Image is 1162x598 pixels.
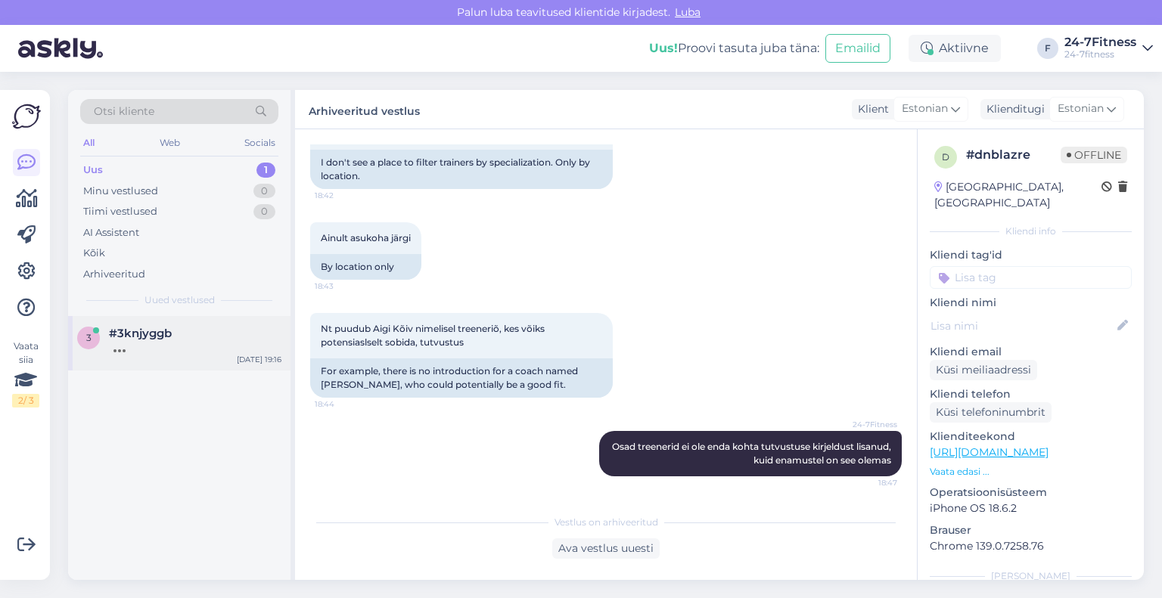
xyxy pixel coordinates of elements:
[241,133,278,153] div: Socials
[902,101,948,117] span: Estonian
[930,402,1052,423] div: Küsi telefoninumbrit
[930,538,1132,554] p: Chrome 139.0.7258.76
[310,150,613,189] div: I don't see a place to filter trainers by specialization. Only by location.
[83,163,103,178] div: Uus
[1064,48,1136,60] div: 24-7fitness
[931,318,1114,334] input: Lisa nimi
[930,225,1132,238] div: Kliendi info
[315,280,371,292] span: 18:43
[256,163,275,178] div: 1
[930,569,1132,583] div: [PERSON_NAME]
[83,204,157,219] div: Tiimi vestlused
[94,104,154,119] span: Otsi kliente
[80,133,98,153] div: All
[552,538,660,559] div: Ava vestlus uuesti
[555,516,658,529] span: Vestlus on arhiveeritud
[930,295,1132,311] p: Kliendi nimi
[83,267,145,282] div: Arhiveeritud
[930,386,1132,402] p: Kliendi telefon
[237,354,281,365] div: [DATE] 19:16
[144,293,215,307] span: Uued vestlused
[83,246,105,261] div: Kõik
[930,360,1037,380] div: Küsi meiliaadressi
[852,101,889,117] div: Klient
[930,465,1132,479] p: Vaata edasi ...
[930,266,1132,289] input: Lisa tag
[649,39,819,57] div: Proovi tasuta juba täna:
[321,323,547,348] span: Nt puudub Aigi Kõiv nimelisel treeneriõ, kes võiks potensiaslselt sobida, tutvustus
[315,190,371,201] span: 18:42
[930,485,1132,500] p: Operatsioonisüsteem
[1058,101,1104,117] span: Estonian
[930,445,1049,459] a: [URL][DOMAIN_NAME]
[930,247,1132,263] p: Kliendi tag'id
[942,151,949,163] span: d
[930,429,1132,445] p: Klienditeekond
[1064,36,1153,60] a: 24-7Fitness24-7fitness
[83,225,139,240] div: AI Assistent
[840,419,897,430] span: 24-7Fitness
[253,204,275,219] div: 0
[310,358,613,398] div: For example, there is no introduction for a coach named [PERSON_NAME], who could potentially be a...
[12,339,39,407] div: Vaata siia
[840,477,897,488] span: 18:47
[930,522,1132,538] p: Brauser
[934,179,1101,211] div: [GEOGRAPHIC_DATA], [GEOGRAPHIC_DATA]
[83,184,158,199] div: Minu vestlused
[670,5,705,19] span: Luba
[309,99,420,119] label: Arhiveeritud vestlus
[315,398,371,410] span: 18:44
[649,41,678,55] b: Uus!
[310,254,421,280] div: By location only
[12,102,41,131] img: Askly Logo
[12,394,39,407] div: 2 / 3
[930,344,1132,360] p: Kliendi email
[966,146,1061,164] div: # dnblazre
[1037,38,1058,59] div: F
[157,133,183,153] div: Web
[109,327,172,340] span: #3knjyggb
[1064,36,1136,48] div: 24-7Fitness
[612,441,893,466] span: Osad treenerid ei ole enda kohta tutvustuse kirjeldust lisanud, kuid enamustel on see olemas
[321,232,411,243] span: Ainult asukoha järgi
[980,101,1045,117] div: Klienditugi
[930,500,1132,516] p: iPhone OS 18.6.2
[253,184,275,199] div: 0
[1061,147,1127,163] span: Offline
[909,35,1001,62] div: Aktiivne
[86,332,92,343] span: 3
[825,34,890,63] button: Emailid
